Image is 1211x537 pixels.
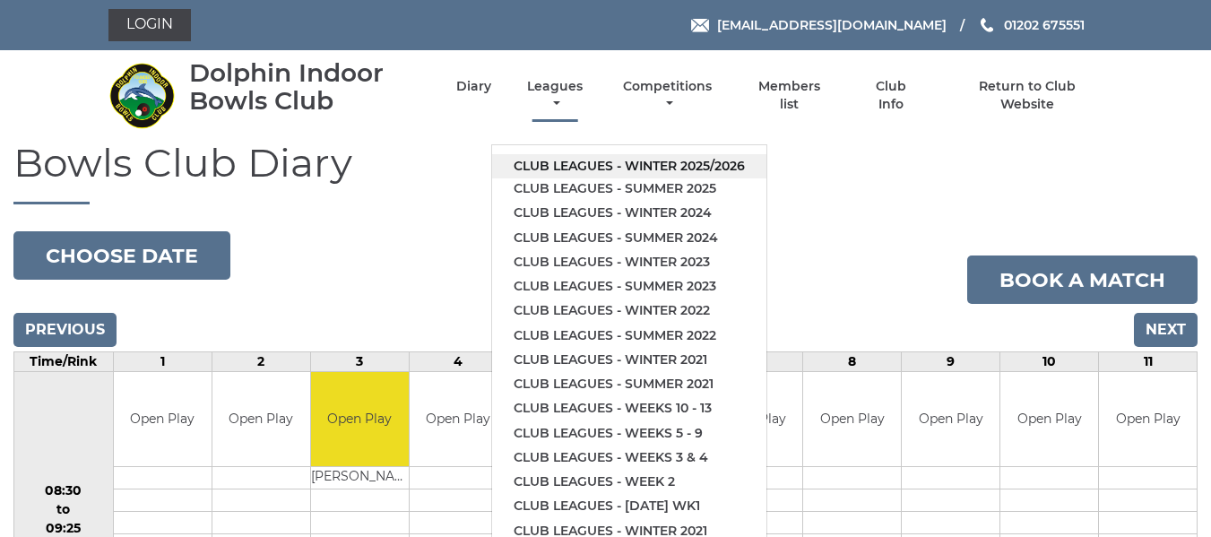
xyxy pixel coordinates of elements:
[717,17,947,33] span: [EMAIL_ADDRESS][DOMAIN_NAME]
[1099,352,1198,372] td: 11
[978,15,1085,35] a: Phone us 01202 675551
[902,372,999,466] td: Open Play
[212,352,310,372] td: 2
[619,78,717,113] a: Competitions
[951,78,1103,113] a: Return to Club Website
[108,9,191,41] a: Login
[492,177,766,201] a: Club leagues - Summer 2025
[691,19,709,32] img: Email
[311,466,409,489] td: [PERSON_NAME]
[492,274,766,299] a: Club leagues - Summer 2023
[311,372,409,466] td: Open Play
[492,324,766,348] a: Club leagues - Summer 2022
[492,421,766,446] a: Club leagues - Weeks 5 - 9
[189,59,425,115] div: Dolphin Indoor Bowls Club
[492,396,766,420] a: Club leagues - Weeks 10 - 13
[108,62,176,129] img: Dolphin Indoor Bowls Club
[13,141,1198,204] h1: Bowls Club Diary
[492,470,766,494] a: Club leagues - Week 2
[409,352,507,372] td: 4
[114,372,212,466] td: Open Play
[14,352,114,372] td: Time/Rink
[1000,352,1099,372] td: 10
[1000,372,1098,466] td: Open Play
[803,352,902,372] td: 8
[748,78,830,113] a: Members list
[113,352,212,372] td: 1
[523,78,587,113] a: Leagues
[981,18,993,32] img: Phone us
[456,78,491,95] a: Diary
[212,372,310,466] td: Open Play
[492,226,766,250] a: Club leagues - Summer 2024
[310,352,409,372] td: 3
[492,446,766,470] a: Club leagues - Weeks 3 & 4
[492,154,766,178] a: Club leagues - Winter 2025/2026
[902,352,1000,372] td: 9
[1099,372,1197,466] td: Open Play
[13,313,117,347] input: Previous
[492,201,766,225] a: Club leagues - Winter 2024
[492,372,766,396] a: Club leagues - Summer 2021
[1134,313,1198,347] input: Next
[13,231,230,280] button: Choose date
[492,494,766,518] a: Club leagues - [DATE] wk1
[862,78,921,113] a: Club Info
[410,372,507,466] td: Open Play
[1004,17,1085,33] span: 01202 675551
[803,372,901,466] td: Open Play
[492,299,766,323] a: Club leagues - Winter 2022
[492,348,766,372] a: Club leagues - Winter 2021
[691,15,947,35] a: Email [EMAIL_ADDRESS][DOMAIN_NAME]
[967,256,1198,304] a: Book a match
[492,250,766,274] a: Club leagues - Winter 2023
